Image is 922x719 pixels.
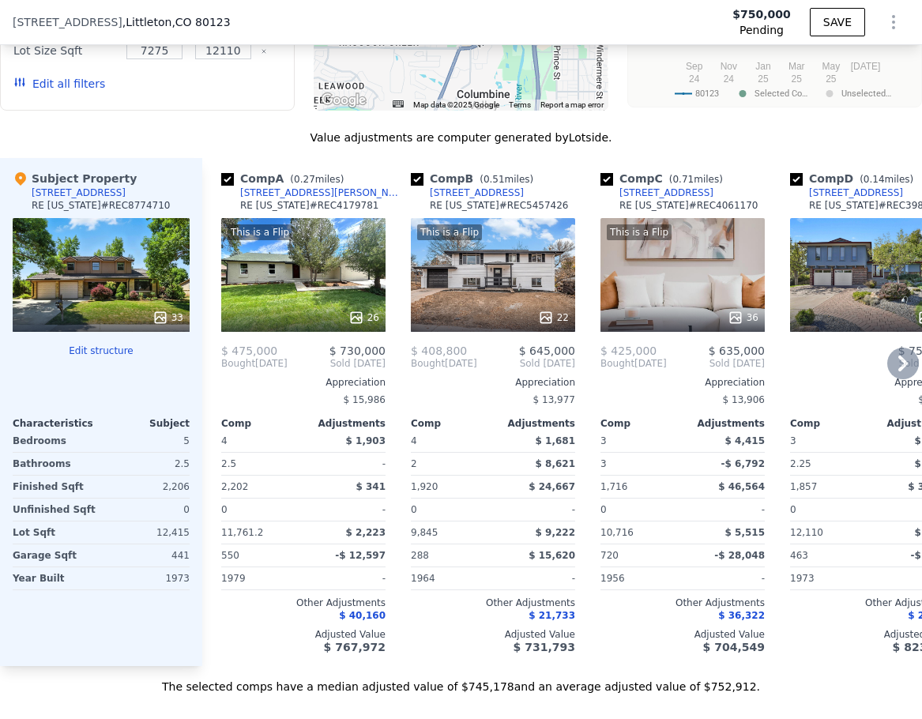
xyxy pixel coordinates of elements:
[790,550,808,561] span: 463
[411,567,490,589] div: 1964
[221,357,288,370] div: [DATE]
[732,6,791,22] span: $750,000
[600,376,765,389] div: Appreciation
[792,73,803,85] text: 25
[619,199,758,212] div: RE [US_STATE] # REC4061170
[728,310,758,326] div: 36
[294,174,315,185] span: 0.27
[284,174,350,185] span: ( miles)
[718,481,765,492] span: $ 46,564
[600,357,667,370] div: [DATE]
[344,394,386,405] span: $ 15,986
[686,499,765,521] div: -
[32,186,126,199] div: [STREET_ADDRESS]
[411,527,438,538] span: 9,845
[493,417,575,430] div: Adjustments
[221,357,255,370] span: Bought
[790,481,817,492] span: 1,857
[430,199,569,212] div: RE [US_STATE] # REC5457426
[689,73,700,85] text: 24
[104,499,190,521] div: 0
[348,310,379,326] div: 26
[519,344,575,357] span: $ 645,000
[104,544,190,567] div: 441
[101,417,190,430] div: Subject
[307,453,386,475] div: -
[13,417,101,430] div: Characteristics
[755,61,770,72] text: Jan
[600,504,607,515] span: 0
[672,174,694,185] span: 0.71
[104,453,190,475] div: 2.5
[261,48,267,55] button: Clear
[600,567,679,589] div: 1956
[810,8,865,36] button: SAVE
[703,641,765,653] span: $ 704,549
[413,100,499,109] span: Map data ©2025 Google
[540,100,604,109] a: Report a map error
[324,641,386,653] span: $ 767,972
[318,90,370,111] a: Open this area in Google Maps (opens a new window)
[600,186,713,199] a: [STREET_ADDRESS]
[307,567,386,589] div: -
[13,544,98,567] div: Garage Sqft
[864,174,885,185] span: 0.14
[104,521,190,544] div: 12,415
[878,6,909,38] button: Show Options
[723,394,765,405] span: $ 13,906
[600,417,683,430] div: Comp
[13,76,105,92] button: Edit all filters
[411,597,575,609] div: Other Adjustments
[221,171,350,186] div: Comp A
[695,88,719,99] text: 80123
[529,610,575,621] span: $ 21,733
[221,628,386,641] div: Adjusted Value
[851,61,881,72] text: [DATE]
[13,476,98,498] div: Finished Sqft
[307,499,386,521] div: -
[619,186,713,199] div: [STREET_ADDRESS]
[346,527,386,538] span: $ 2,223
[790,417,872,430] div: Comp
[303,417,386,430] div: Adjustments
[411,550,429,561] span: 288
[221,344,277,357] span: $ 475,000
[13,171,137,186] div: Subject Property
[600,597,765,609] div: Other Adjustments
[853,174,920,185] span: ( miles)
[725,527,765,538] span: $ 5,515
[600,357,634,370] span: Bought
[13,430,98,452] div: Bedrooms
[240,186,405,199] div: [STREET_ADDRESS][PERSON_NAME]
[152,310,183,326] div: 33
[529,550,575,561] span: $ 15,620
[411,186,524,199] a: [STREET_ADDRESS]
[790,435,796,446] span: 3
[411,628,575,641] div: Adjusted Value
[221,567,300,589] div: 1979
[724,73,735,85] text: 24
[13,40,117,62] div: Lot Size Sqft
[607,224,672,240] div: This is a Flip
[538,310,569,326] div: 22
[393,100,404,107] button: Keyboard shortcuts
[536,435,575,446] span: $ 1,681
[514,641,575,653] span: $ 731,793
[790,527,823,538] span: 12,110
[714,550,765,561] span: -$ 28,048
[221,435,228,446] span: 4
[600,453,679,475] div: 3
[228,224,292,240] div: This is a Flip
[841,88,891,99] text: Unselected…
[221,550,239,561] span: 550
[221,376,386,389] div: Appreciation
[686,567,765,589] div: -
[790,186,903,199] a: [STREET_ADDRESS]
[318,90,370,111] img: Google
[683,417,765,430] div: Adjustments
[739,22,784,38] span: Pending
[104,430,190,452] div: 5
[600,628,765,641] div: Adjusted Value
[221,481,248,492] span: 2,202
[790,171,920,186] div: Comp D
